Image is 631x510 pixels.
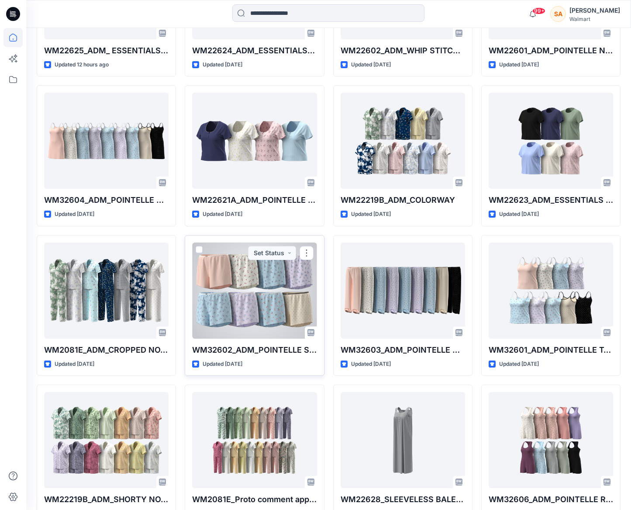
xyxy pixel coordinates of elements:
[351,210,391,219] p: Updated [DATE]
[44,344,169,356] p: WM2081E_ADM_CROPPED NOTCH PJ SET w/ STRAIGHT HEM TOP_COLORWAY
[341,392,465,488] a: WM22628_SLEEVELESS BALET GOWN
[341,93,465,189] a: WM22219B_ADM_COLORWAY
[341,194,465,206] p: WM22219B_ADM_COLORWAY
[489,194,613,206] p: WM22623_ADM_ESSENTIALS TEE_COLORWAY
[44,93,169,189] a: WM32604_ADM_POINTELLE SHORT CHEMISE_COLORWAY
[44,493,169,506] p: WM22219B_ADM_SHORTY NOTCH SET_COLORWAY
[550,6,566,22] div: SA
[489,243,613,339] a: WM32601_ADM_POINTELLE TANK_COLORWAY
[203,360,242,369] p: Updated [DATE]
[44,45,169,57] p: WM22625_ADM_ ESSENTIALS SHORT_COLORWAY
[341,45,465,57] p: WM22602_ADM_WHIP STITCH NOTCH PJ_COLORWAY
[192,194,317,206] p: WM22621A_ADM_POINTELLE HENLEY TEE_COLORWAY
[192,493,317,506] p: WM2081E_Proto comment applied pattern_COLORWAY
[489,392,613,488] a: WM32606_ADM_POINTELLE ROMPER_COLORWAY
[55,360,94,369] p: Updated [DATE]
[341,493,465,506] p: WM22628_SLEEVELESS BALET GOWN
[351,360,391,369] p: Updated [DATE]
[569,16,620,22] div: Walmart
[192,392,317,488] a: WM2081E_Proto comment applied pattern_COLORWAY
[489,45,613,57] p: WM22601_ADM_POINTELLE NOTCH SHORTIE_COLORWAY
[569,5,620,16] div: [PERSON_NAME]
[499,60,539,69] p: Updated [DATE]
[489,93,613,189] a: WM22623_ADM_ESSENTIALS TEE_COLORWAY
[351,60,391,69] p: Updated [DATE]
[192,93,317,189] a: WM22621A_ADM_POINTELLE HENLEY TEE_COLORWAY
[44,243,169,339] a: WM2081E_ADM_CROPPED NOTCH PJ SET w/ STRAIGHT HEM TOP_COLORWAY
[192,45,317,57] p: WM22624_ADM_ESSENTIALS LONG PANT_COLORWAY
[192,344,317,356] p: WM32602_ADM_POINTELLE SHORT_COLORWAY
[192,243,317,339] a: WM32602_ADM_POINTELLE SHORT_COLORWAY
[44,392,169,488] a: WM22219B_ADM_SHORTY NOTCH SET_COLORWAY
[55,60,109,69] p: Updated 12 hours ago
[532,7,545,14] span: 99+
[489,493,613,506] p: WM32606_ADM_POINTELLE ROMPER_COLORWAY
[44,194,169,206] p: WM32604_ADM_POINTELLE SHORT CHEMISE_COLORWAY
[499,210,539,219] p: Updated [DATE]
[499,360,539,369] p: Updated [DATE]
[341,344,465,356] p: WM32603_ADM_POINTELLE OPEN PANT_COLORWAY
[341,243,465,339] a: WM32603_ADM_POINTELLE OPEN PANT_COLORWAY
[55,210,94,219] p: Updated [DATE]
[203,60,242,69] p: Updated [DATE]
[203,210,242,219] p: Updated [DATE]
[489,344,613,356] p: WM32601_ADM_POINTELLE TANK_COLORWAY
